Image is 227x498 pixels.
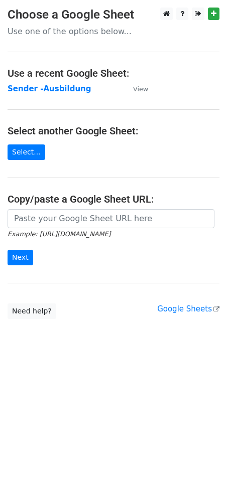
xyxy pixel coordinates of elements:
p: Use one of the options below... [8,26,219,37]
input: Next [8,250,33,265]
a: Google Sheets [157,304,219,313]
h4: Select another Google Sheet: [8,125,219,137]
input: Paste your Google Sheet URL here [8,209,214,228]
small: View [133,85,148,93]
h4: Use a recent Google Sheet: [8,67,219,79]
small: Example: [URL][DOMAIN_NAME] [8,230,110,238]
h4: Copy/paste a Google Sheet URL: [8,193,219,205]
a: View [123,84,148,93]
h3: Choose a Google Sheet [8,8,219,22]
a: Need help? [8,303,56,319]
a: Sender -Ausbildung [8,84,91,93]
a: Select... [8,144,45,160]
